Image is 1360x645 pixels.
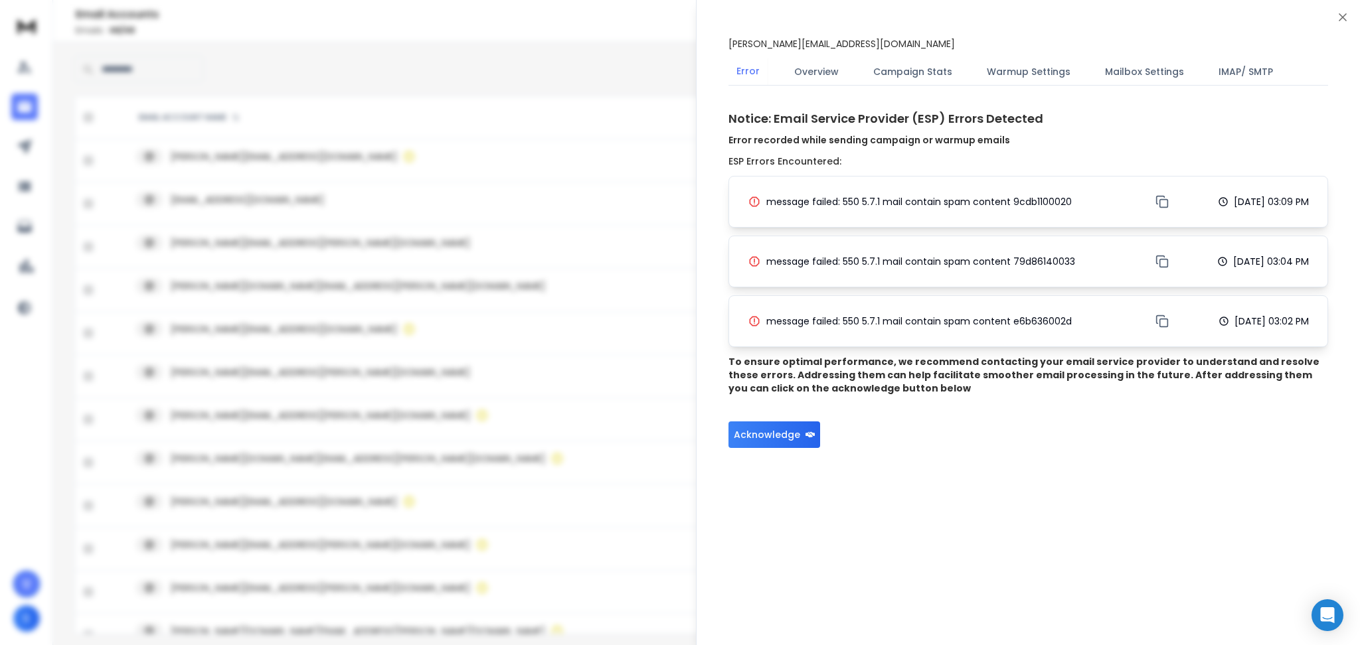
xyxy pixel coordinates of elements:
[786,57,847,86] button: Overview
[1097,57,1192,86] button: Mailbox Settings
[1233,255,1309,268] p: [DATE] 03:04 PM
[728,37,955,50] p: [PERSON_NAME][EMAIL_ADDRESS][DOMAIN_NAME]
[728,155,1328,168] h3: ESP Errors Encountered:
[728,109,1328,147] h1: Notice: Email Service Provider (ESP) Errors Detected
[766,315,1072,328] span: message failed: 550 5.7.1 mail contain spam content e6b636002d
[1312,599,1343,631] div: Open Intercom Messenger
[728,355,1328,395] p: To ensure optimal performance, we recommend contacting your email service provider to understand ...
[766,255,1075,268] span: message failed: 550 5.7.1 mail contain spam content 79d86140033
[728,421,820,448] button: Acknowledge
[728,133,1328,147] h4: Error recorded while sending campaign or warmup emails
[1234,195,1309,208] p: [DATE] 03:09 PM
[1211,57,1281,86] button: IMAP/ SMTP
[865,57,960,86] button: Campaign Stats
[1234,315,1309,328] p: [DATE] 03:02 PM
[728,56,768,87] button: Error
[979,57,1078,86] button: Warmup Settings
[766,195,1072,208] span: message failed: 550 5.7.1 mail contain spam content 9cdb1100020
